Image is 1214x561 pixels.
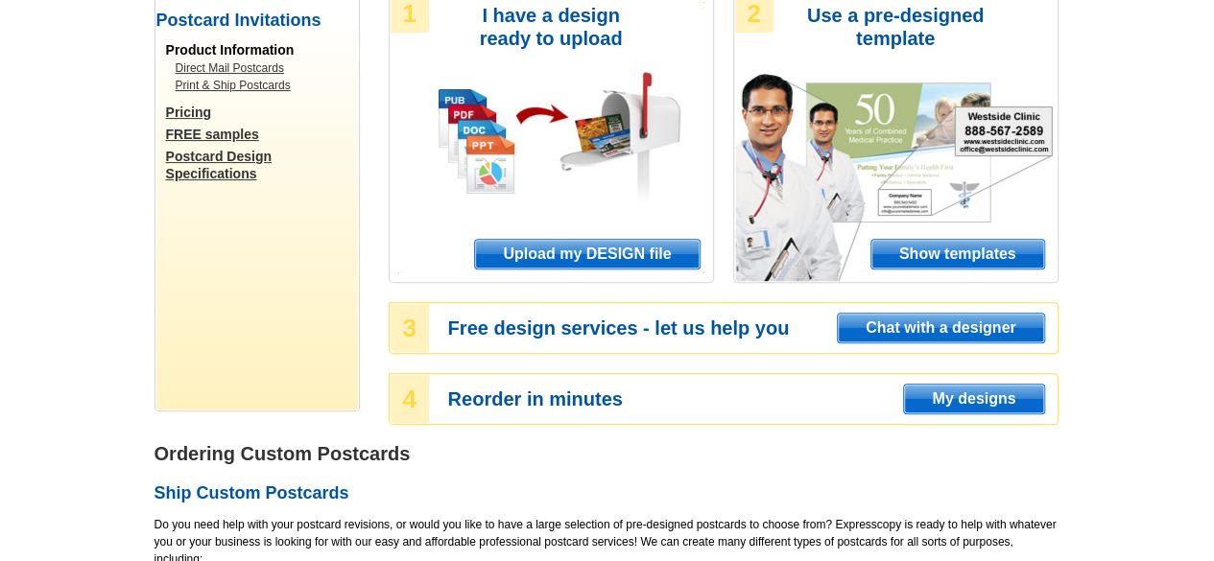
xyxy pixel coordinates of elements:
[448,319,1057,337] h3: Free design services - let us help you
[448,390,1057,408] h3: Reorder in minutes
[391,304,429,352] div: 3
[475,240,699,269] span: Upload my DESIGN file
[837,313,1044,343] a: Chat with a designer
[156,11,358,32] h2: Postcard Invitations
[155,443,411,464] strong: Ordering Custom Postcards
[904,385,1043,413] span: My designs
[166,148,358,182] a: Postcard Design Specifications
[176,77,348,94] a: Print & Ship Postcards
[166,104,358,121] a: Pricing
[474,239,700,269] a: Upload my DESIGN file
[176,59,348,77] a: Direct Mail Postcards
[903,384,1044,414] a: My designs
[453,4,650,50] h3: I have a design ready to upload
[871,240,1044,269] span: Show templates
[391,375,429,423] div: 4
[166,126,358,143] a: FREE samples
[166,42,295,58] span: Product Information
[870,239,1045,269] a: Show templates
[838,314,1043,342] span: Chat with a designer
[797,4,994,50] h3: Use a pre-designed template
[155,483,1059,504] h2: Ship Custom Postcards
